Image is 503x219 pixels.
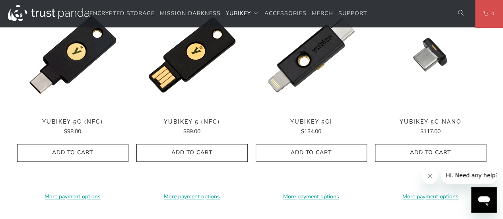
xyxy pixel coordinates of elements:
a: YubiKey 5 (NFC) $89.00 [136,118,248,136]
span: YubiKey 5Ci [256,118,367,125]
span: Hi. Need any help? [5,6,57,12]
img: Trust Panda Australia [8,5,89,21]
a: Support [338,4,367,23]
a: Accessories [264,4,307,23]
button: Add to Cart [256,144,367,162]
summary: YubiKey [226,4,259,23]
a: YubiKey 5C Nano $117.00 [375,118,486,136]
span: $89.00 [183,128,200,135]
a: Mission Darkness [160,4,221,23]
iframe: Close message [422,168,438,184]
iframe: Button to launch messaging window [471,187,497,213]
span: YubiKey 5 (NFC) [136,118,248,125]
span: Encrypted Storage [89,10,155,17]
span: Add to Cart [25,149,120,156]
span: 0 [488,9,495,18]
span: YubiKey [226,10,251,17]
span: Merch [312,10,333,17]
button: Add to Cart [17,144,128,162]
a: YubiKey 5C (NFC) $98.00 [17,118,128,136]
span: Add to Cart [383,149,478,156]
button: Add to Cart [136,144,248,162]
span: YubiKey 5C Nano [375,118,486,125]
span: Mission Darkness [160,10,221,17]
span: Add to Cart [264,149,359,156]
button: Add to Cart [375,144,486,162]
span: Support [338,10,367,17]
a: Merch [312,4,333,23]
a: More payment options [136,192,248,201]
a: More payment options [17,192,128,201]
iframe: Message from company [441,167,497,184]
span: $117.00 [420,128,441,135]
a: More payment options [375,192,486,201]
span: Accessories [264,10,307,17]
a: YubiKey 5Ci $134.00 [256,118,367,136]
span: YubiKey 5C (NFC) [17,118,128,125]
span: $98.00 [64,128,81,135]
nav: Translation missing: en.navigation.header.main_nav [89,4,367,23]
span: $134.00 [301,128,321,135]
a: Encrypted Storage [89,4,155,23]
a: More payment options [256,192,367,201]
span: Add to Cart [145,149,239,156]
